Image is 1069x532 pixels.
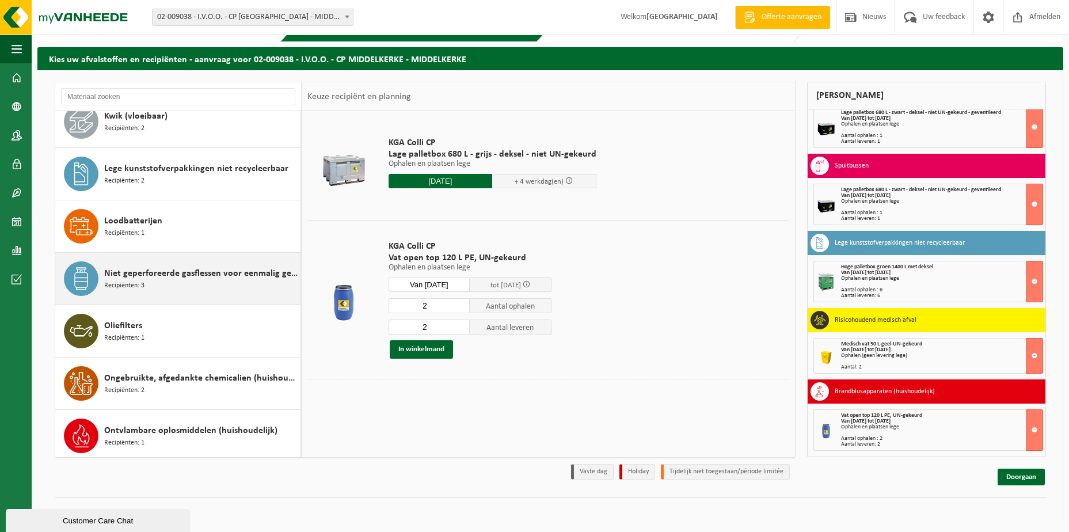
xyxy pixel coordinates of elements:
[6,507,192,532] iframe: chat widget
[55,253,301,305] button: Niet geperforeerde gasflessen voor eenmalig gebruik (huishoudelijk) Recipiënten: 3
[661,464,790,480] li: Tijdelijk niet toegestaan/période limitée
[104,267,298,280] span: Niet geperforeerde gasflessen voor eenmalig gebruik (huishoudelijk)
[389,174,493,188] input: Selecteer datum
[104,162,288,176] span: Lege kunststofverpakkingen niet recycleerbaar
[389,278,470,292] input: Selecteer datum
[389,149,596,160] span: Lage palletbox 680 L - grijs - deksel - niet UN-gekeurd
[619,464,655,480] li: Holiday
[841,436,1043,442] div: Aantal ophalen : 2
[55,96,301,148] button: Kwik (vloeibaar) Recipiënten: 2
[61,88,295,105] input: Materiaal zoeken
[841,347,891,353] strong: Van [DATE] tot [DATE]
[55,305,301,358] button: Oliefilters Recipiënten: 1
[104,438,144,449] span: Recipiënten: 1
[998,469,1045,485] a: Doorgaan
[841,287,1043,293] div: Aantal ophalen : 6
[104,176,144,187] span: Recipiënten: 2
[389,241,551,252] span: KGA Colli CP
[841,139,1043,145] div: Aantal leveren: 1
[841,269,891,276] strong: Van [DATE] tot [DATE]
[104,371,298,385] span: Ongebruikte, afgedankte chemicalien (huishoudelijk)
[153,9,353,25] span: 02-009038 - I.V.O.O. - CP MIDDELKERKE - MIDDELKERKE
[841,192,891,199] strong: Van [DATE] tot [DATE]
[841,109,1001,116] span: Lage palletbox 680 L - zwart - deksel - niet UN-gekeurd - geventileerd
[841,293,1043,299] div: Aantal leveren: 6
[841,276,1043,282] div: Ophalen en plaatsen lege
[841,121,1043,127] div: Ophalen en plaatsen lege
[390,340,453,359] button: In winkelmand
[104,109,168,123] span: Kwik (vloeibaar)
[841,353,1043,359] div: Ophalen (geen levering lege)
[55,148,301,200] button: Lege kunststofverpakkingen niet recycleerbaar Recipiënten: 2
[835,234,965,252] h3: Lege kunststofverpakkingen niet recycleerbaar
[841,264,933,270] span: Hoge palletbox groen 1400 L met deksel
[104,319,142,333] span: Oliefilters
[104,280,144,291] span: Recipiënten: 3
[841,210,1043,216] div: Aantal ophalen : 1
[389,252,551,264] span: Vat open top 120 L PE, UN-gekeurd
[841,187,1001,193] span: Lage palletbox 680 L - zwart - deksel - niet UN-gekeurd - geventileerd
[841,133,1043,139] div: Aantal ophalen : 1
[104,214,162,228] span: Loodbatterijen
[490,282,521,289] span: tot [DATE]
[104,333,144,344] span: Recipiënten: 1
[389,264,551,272] p: Ophalen en plaatsen lege
[841,424,1043,430] div: Ophalen en plaatsen lege
[841,199,1043,204] div: Ophalen en plaatsen lege
[470,320,551,335] span: Aantal leveren
[735,6,830,29] a: Offerte aanvragen
[841,442,1043,447] div: Aantal leveren: 2
[841,341,922,347] span: Medisch vat 50 L-geel-UN-gekeurd
[571,464,614,480] li: Vaste dag
[104,385,144,396] span: Recipiënten: 2
[389,137,596,149] span: KGA Colli CP
[759,12,824,23] span: Offerte aanvragen
[807,82,1047,109] div: [PERSON_NAME]
[104,228,144,239] span: Recipiënten: 1
[152,9,353,26] span: 02-009038 - I.V.O.O. - CP MIDDELKERKE - MIDDELKERKE
[841,364,1043,370] div: Aantal: 2
[55,410,301,462] button: Ontvlambare oplosmiddelen (huishoudelijk) Recipiënten: 1
[841,418,891,424] strong: Van [DATE] tot [DATE]
[55,200,301,253] button: Loodbatterijen Recipiënten: 1
[835,382,935,401] h3: Brandblusapparaten (huishoudelijk)
[470,298,551,313] span: Aantal ophalen
[841,115,891,121] strong: Van [DATE] tot [DATE]
[389,160,596,168] p: Ophalen en plaatsen lege
[104,123,144,134] span: Recipiënten: 2
[55,358,301,410] button: Ongebruikte, afgedankte chemicalien (huishoudelijk) Recipiënten: 2
[302,82,417,111] div: Keuze recipiënt en planning
[835,311,916,329] h3: Risicohoudend medisch afval
[104,424,277,438] span: Ontvlambare oplosmiddelen (huishoudelijk)
[37,47,1063,70] h2: Kies uw afvalstoffen en recipiënten - aanvraag voor 02-009038 - I.V.O.O. - CP MIDDELKERKE - MIDDE...
[646,13,718,21] strong: [GEOGRAPHIC_DATA]
[841,216,1043,222] div: Aantal leveren: 1
[515,178,564,185] span: + 4 werkdag(en)
[835,157,869,175] h3: Spuitbussen
[841,412,922,419] span: Vat open top 120 L PE, UN-gekeurd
